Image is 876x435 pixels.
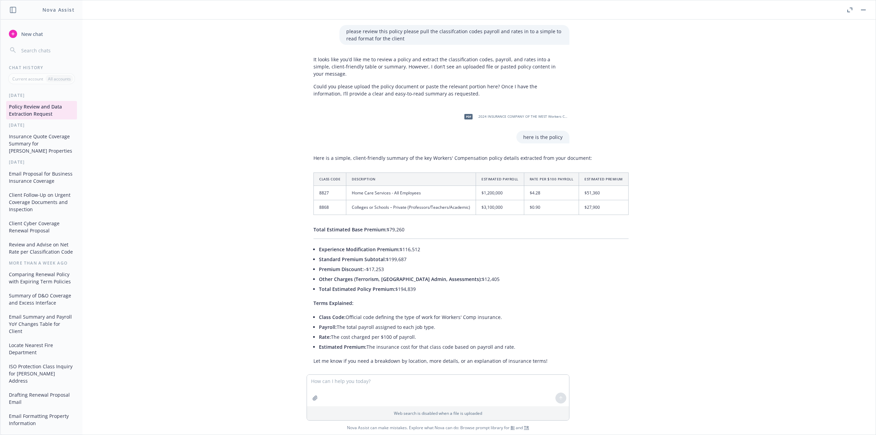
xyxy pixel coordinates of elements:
[460,108,569,125] div: pdf2024 INSURANCE COMPANY OF THE WEST Workers Compensation - Policy.pdf
[6,218,77,236] button: Client Cyber Coverage Renewal Proposal
[6,189,77,215] button: Client Follow-Up on Urgent Coverage Documents and Inspection
[524,200,579,215] td: $0.90
[346,28,563,42] p: please review this policy please pull the classifcation codes payroll and rates in to a simple to...
[476,200,524,215] td: $3,100,000
[319,244,629,254] li: $116,512
[346,186,476,200] td: Home Care Services - All Employees
[1,260,82,266] div: More than a week ago
[476,173,524,186] th: Estimated Payroll
[319,246,400,253] span: Experience Modification Premium:
[319,274,629,284] li: $12,405
[524,425,529,431] a: TR
[6,168,77,187] button: Email Proposal for Business Insurance Coverage
[314,200,346,215] td: 8868
[314,173,346,186] th: Class Code
[319,254,629,264] li: $199,687
[6,340,77,358] button: Locate Nearest Fire Department
[319,332,629,342] li: The cost charged per $100 of payroll.
[313,56,563,77] p: It looks like you’d like me to review a policy and extract the classification codes, payroll, and...
[319,314,346,320] span: Class Code:
[319,286,395,292] span: Total Estimated Policy Premium:
[319,322,629,332] li: The total payroll assigned to each job type.
[314,186,346,200] td: 8827
[6,101,77,119] button: Policy Review and Data Extraction Request
[313,226,387,233] span: Total Estimated Base Premium:
[319,324,337,330] span: Payroll:
[524,173,579,186] th: Rate per $100 Payroll
[6,290,77,308] button: Summary of D&O Coverage and Excess Interface
[319,344,366,350] span: Estimated Premium:
[346,173,476,186] th: Description
[319,342,629,352] li: The insurance cost for that class code based on payroll and rate.
[313,226,629,233] p: $79,260
[1,159,82,165] div: [DATE]
[6,410,77,429] button: Email Formatting Property Information
[3,421,873,435] span: Nova Assist can make mistakes. Explore what Nova can do: Browse prompt library for and
[6,28,77,40] button: New chat
[319,256,386,263] span: Standard Premium Subtotal:
[319,312,629,322] li: Official code defining the type of work for Workers' Comp insurance.
[48,76,71,82] p: All accounts
[20,30,43,38] span: New chat
[319,264,629,274] li: –$17,253
[311,410,565,416] p: Web search is disabled when a file is uploaded
[20,46,74,55] input: Search chats
[319,334,331,340] span: Rate:
[1,65,82,71] div: Chat History
[579,173,629,186] th: Estimated Premium
[6,269,77,287] button: Comparing Renewal Policy with Expiring Term Policies
[346,200,476,215] td: Colleges or Schools – Private (Professors/Teachers/Academic)
[579,200,629,215] td: $27,900
[319,266,364,272] span: Premium Discount:
[579,186,629,200] td: $51,360
[523,133,563,141] p: here is the policy
[6,311,77,337] button: Email Summary and Payroll YoY Changes Table for Client
[524,186,579,200] td: $4.28
[511,425,515,431] a: BI
[6,239,77,257] button: Review and Advise on Net Rate per Classification Code
[1,122,82,128] div: [DATE]
[313,154,629,162] p: Here is a simple, client-friendly summary of the key Workers' Compensation policy details extract...
[313,357,629,364] p: Let me know if you need a breakdown by location, more details, or an explanation of insurance terms!
[6,389,77,408] button: Drafting Renewal Proposal Email
[319,276,482,282] span: Other Charges (Terrorism, [GEOGRAPHIC_DATA] Admin, Assessments):
[313,300,353,306] span: Terms Explained:
[6,361,77,386] button: ISO Protection Class Inquiry for [PERSON_NAME] Address
[1,92,82,98] div: [DATE]
[42,6,75,13] h1: Nova Assist
[476,186,524,200] td: $1,200,000
[478,114,568,119] span: 2024 INSURANCE COMPANY OF THE WEST Workers Compensation - Policy.pdf
[313,83,563,97] p: Could you please upload the policy document or paste the relevant portion here? Once I have the i...
[307,375,569,406] textarea: To enrich screen reader interactions, please activate Accessibility in Grammarly extension settings
[319,284,629,294] li: $194,839
[6,131,77,156] button: Insurance Quote Coverage Summary for [PERSON_NAME] Properties
[464,114,473,119] span: pdf
[12,76,43,82] p: Current account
